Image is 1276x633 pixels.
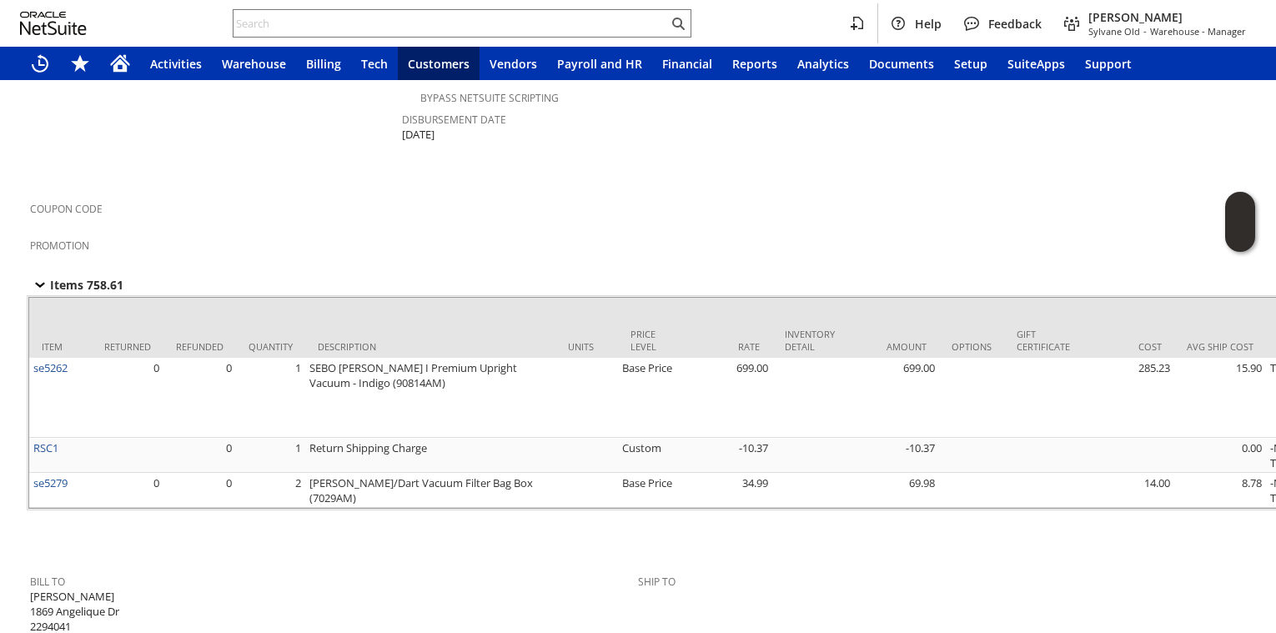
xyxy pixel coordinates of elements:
[1088,25,1140,38] span: Sylvane Old
[785,328,835,353] div: Inventory Detail
[92,358,163,438] td: 0
[408,56,470,72] span: Customers
[1225,223,1255,253] span: Oracle Guided Learning Widget. To move around, please hold and drag
[30,202,103,216] a: Coupon Code
[732,56,777,72] span: Reports
[20,153,93,173] a: Items
[618,473,681,508] td: Base Price
[33,440,58,455] a: RSC1
[859,47,944,80] a: Documents
[30,575,65,589] a: Bill To
[150,56,202,72] span: Activities
[997,47,1075,80] a: SuiteApps
[305,473,555,508] td: [PERSON_NAME]/Dart Vacuum Filter Bag Box (7029AM)
[30,53,50,73] svg: Recent Records
[618,358,681,438] td: Base Price
[952,340,992,353] div: Options
[1083,473,1174,508] td: 14.00
[1187,340,1253,353] div: Avg Ship Cost
[236,473,305,508] td: 2
[547,47,652,80] a: Payroll and HR
[618,438,681,473] td: Custom
[797,56,849,72] span: Analytics
[693,340,760,353] div: Rate
[944,47,997,80] a: Setup
[318,340,543,353] div: Description
[212,47,296,80] a: Warehouse
[557,56,642,72] span: Payroll and HR
[869,56,934,72] span: Documents
[681,438,772,473] td: -10.37
[234,13,668,33] input: Search
[652,47,722,80] a: Financial
[480,47,547,80] a: Vendors
[100,47,140,80] a: Home
[988,16,1042,32] span: Feedback
[306,56,341,72] span: Billing
[60,47,100,80] div: Shortcuts
[402,127,435,143] span: [DATE]
[20,526,107,546] a: Address
[20,12,87,35] svg: logo
[954,56,987,72] span: Setup
[1174,358,1266,438] td: 15.90
[668,13,688,33] svg: Search
[568,340,605,353] div: Units
[163,438,236,473] td: 0
[110,53,130,73] svg: Home
[1174,438,1266,473] td: 0.00
[662,56,712,72] span: Financial
[490,56,537,72] span: Vendors
[33,475,68,490] a: se5279
[1088,9,1246,25] span: [PERSON_NAME]
[30,239,89,253] a: Promotion
[1085,56,1132,72] span: Support
[236,438,305,473] td: 1
[42,340,79,353] div: Item
[847,473,939,508] td: 69.98
[847,438,939,473] td: -10.37
[30,274,143,294] a: Items 758.61
[305,358,555,438] td: SEBO [PERSON_NAME] I Premium Upright Vacuum - Indigo (90814AM)
[87,277,123,293] span: 758.61
[681,358,772,438] td: 699.00
[420,91,559,105] a: Bypass NetSuite Scripting
[176,340,224,353] div: Refunded
[296,47,351,80] a: Billing
[915,16,942,32] span: Help
[847,358,939,438] td: 699.00
[249,340,293,353] div: Quantity
[681,473,772,508] td: 34.99
[638,575,676,589] a: Ship To
[1143,25,1147,38] span: -
[20,47,60,80] a: Recent Records
[787,47,859,80] a: Analytics
[140,47,212,80] a: Activities
[361,56,388,72] span: Tech
[70,53,90,73] svg: Shortcuts
[351,47,398,80] a: Tech
[1150,25,1246,38] span: Warehouse - Manager
[1225,192,1255,252] iframe: Click here to launch Oracle Guided Learning Help Panel
[104,340,151,353] div: Returned
[722,47,787,80] a: Reports
[1007,56,1065,72] span: SuiteApps
[630,328,668,353] div: Price Level
[222,56,286,72] span: Warehouse
[1095,340,1162,353] div: Cost
[1075,47,1142,80] a: Support
[1017,328,1070,353] div: Gift Certificate
[305,438,555,473] td: Return Shipping Charge
[163,358,236,438] td: 0
[1083,358,1174,438] td: 285.23
[398,47,480,80] a: Customers
[33,360,68,375] a: se5262
[860,340,927,353] div: Amount
[236,358,305,438] td: 1
[92,473,163,508] td: 0
[1174,473,1266,508] td: 8.78
[163,473,236,508] td: 0
[402,113,506,127] a: Disbursement Date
